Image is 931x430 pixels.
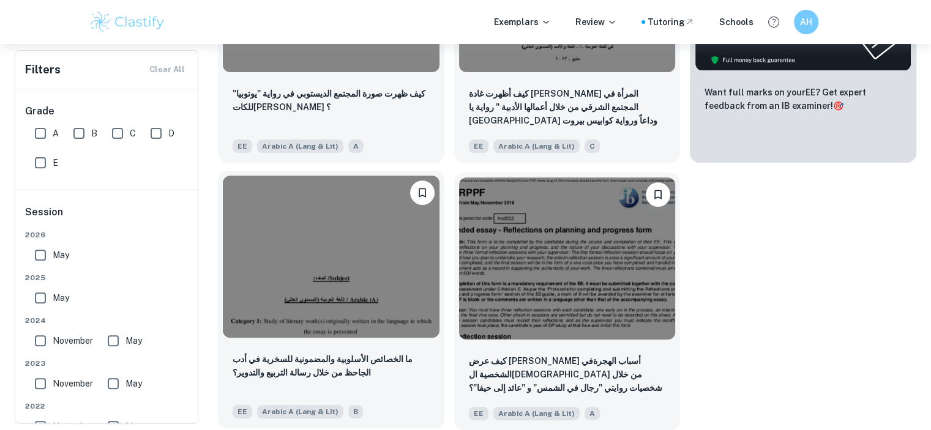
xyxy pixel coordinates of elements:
[91,127,97,140] span: B
[585,139,600,153] span: C
[233,139,252,153] span: EE
[125,334,142,347] span: May
[257,139,343,153] span: Arabic A (Lang & Lit)
[705,86,902,113] p: Want full marks on your EE ? Get expert feedback from an IB examiner!
[646,182,670,207] button: Bookmark
[493,139,580,153] span: Arabic A (Lang & Lit)
[763,12,784,32] button: Help and Feedback
[469,407,488,420] span: EE
[233,87,430,114] p: كيف ظهرت صورة المجتمع الديستوبي في رواية "يوتوبيا" للكاتب أحمد خالد توفيق ؟
[168,127,174,140] span: D
[493,407,580,420] span: Arabic A (Lang & Lit)
[25,61,61,78] h6: Filters
[469,139,488,153] span: EE
[130,127,136,140] span: C
[469,87,666,128] p: كیف أظھرت غادة السمان مكانة المرأة في المجتمع الشرقي من خلال أعمالھا الأدبیة " روایة یا دمشق وداع...
[125,377,142,390] span: May
[25,205,189,229] h6: Session
[25,272,189,283] span: 2025
[25,315,189,326] span: 2024
[454,172,681,430] a: Bookmarkكيف عرض غسان كنفاني أسباب الهجرةفي الشخصية الفلسطينية من خلال شخصيات روايتي "رجال في الشم...
[459,177,676,339] img: Arabic A (Lang & Lit) EE example thumbnail: كيف عرض غسان كنفاني أسباب الهجرةفي الشخص
[25,229,189,240] span: 2026
[233,405,252,418] span: EE
[89,10,166,34] img: Clastify logo
[719,15,753,29] a: Schools
[348,139,364,153] span: A
[348,405,363,418] span: B
[469,354,666,395] p: كيف عرض غسان كنفاني أسباب الهجرةفي الشخصية الفلسطينية من خلال شخصيات روايتي "رجال في الشمس" و "عا...
[223,176,439,338] img: Arabic A (Lang & Lit) EE example thumbnail: ما الخصائص الأسلوبية والمضمونية للسخرية
[575,15,617,29] p: Review
[53,156,58,169] span: E
[648,15,695,29] a: Tutoring
[833,101,843,111] span: 🎯
[53,248,69,262] span: May
[233,352,430,379] p: ما الخصائص الأسلوبية والمضمونية للسخرية في أدب الجاحظ من خلال رسالة التربيع والتدوير؟
[25,104,189,119] h6: Grade
[25,401,189,412] span: 2022
[257,405,343,418] span: Arabic A (Lang & Lit)
[410,180,435,205] button: Bookmark
[53,334,93,347] span: November
[218,172,444,430] a: Bookmarkما الخصائص الأسلوبية والمضمونية للسخرية في أدب الجاحظ من خلال رسالة التربيع والتدوير؟EEAr...
[585,407,600,420] span: A
[494,15,551,29] p: Exemplars
[53,377,93,390] span: November
[794,10,818,34] button: AH
[53,127,59,140] span: A
[799,15,813,29] h6: AH
[53,291,69,305] span: May
[25,358,189,369] span: 2023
